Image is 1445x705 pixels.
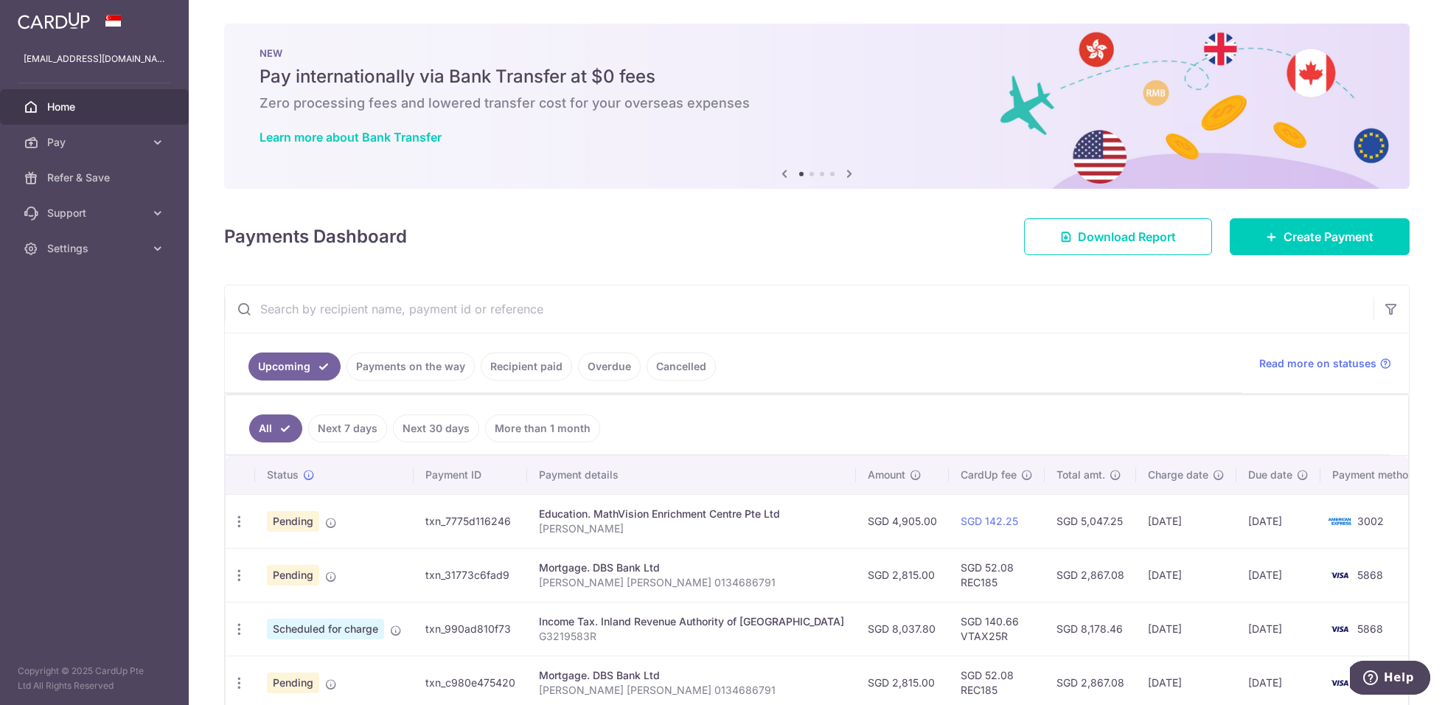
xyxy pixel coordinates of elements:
[1045,494,1136,548] td: SGD 5,047.25
[1236,494,1320,548] td: [DATE]
[961,515,1018,527] a: SGD 142.25
[539,575,844,590] p: [PERSON_NAME] [PERSON_NAME] 0134686791
[1259,356,1376,371] span: Read more on statuses
[856,494,949,548] td: SGD 4,905.00
[1056,468,1105,482] span: Total amt.
[539,614,844,629] div: Income Tax. Inland Revenue Authority of [GEOGRAPHIC_DATA]
[1136,602,1236,656] td: [DATE]
[267,619,384,639] span: Scheduled for charge
[224,24,1410,189] img: Bank transfer banner
[868,468,905,482] span: Amount
[1136,494,1236,548] td: [DATE]
[47,241,144,256] span: Settings
[1325,566,1354,584] img: Bank Card
[1045,548,1136,602] td: SGD 2,867.08
[949,548,1045,602] td: SGD 52.08 REC185
[539,560,844,575] div: Mortgage. DBS Bank Ltd
[481,352,572,381] a: Recipient paid
[1078,228,1176,246] span: Download Report
[267,511,319,532] span: Pending
[1236,548,1320,602] td: [DATE]
[347,352,475,381] a: Payments on the way
[1024,218,1212,255] a: Download Report
[1045,602,1136,656] td: SGD 8,178.46
[1148,468,1208,482] span: Charge date
[647,352,716,381] a: Cancelled
[1357,569,1383,581] span: 5868
[260,130,442,145] a: Learn more about Bank Transfer
[267,468,299,482] span: Status
[1259,356,1391,371] a: Read more on statuses
[414,602,527,656] td: txn_990ad810f73
[267,565,319,586] span: Pending
[1320,456,1432,494] th: Payment method
[308,414,387,442] a: Next 7 days
[414,456,527,494] th: Payment ID
[1325,674,1354,692] img: Bank Card
[47,170,144,185] span: Refer & Save
[539,668,844,683] div: Mortgage. DBS Bank Ltd
[578,352,641,381] a: Overdue
[34,10,64,24] span: Help
[1325,620,1354,638] img: Bank Card
[249,414,302,442] a: All
[539,521,844,536] p: [PERSON_NAME]
[267,673,319,693] span: Pending
[539,683,844,698] p: [PERSON_NAME] [PERSON_NAME] 0134686791
[18,12,90,29] img: CardUp
[1350,661,1430,698] iframe: Opens a widget where you can find more information
[1357,515,1384,527] span: 3002
[1236,602,1320,656] td: [DATE]
[856,602,949,656] td: SGD 8,037.80
[248,352,341,381] a: Upcoming
[1357,622,1383,635] span: 5868
[1284,228,1373,246] span: Create Payment
[260,65,1374,88] h5: Pay internationally via Bank Transfer at $0 fees
[47,135,144,150] span: Pay
[1325,513,1354,530] img: Bank Card
[225,285,1373,333] input: Search by recipient name, payment id or reference
[1136,548,1236,602] td: [DATE]
[224,223,407,250] h4: Payments Dashboard
[539,507,844,521] div: Education. MathVision Enrichment Centre Pte Ltd
[1230,218,1410,255] a: Create Payment
[539,629,844,644] p: G3219583R
[47,100,144,114] span: Home
[856,548,949,602] td: SGD 2,815.00
[47,206,144,220] span: Support
[414,548,527,602] td: txn_31773c6fad9
[1248,468,1292,482] span: Due date
[414,494,527,548] td: txn_7775d116246
[260,47,1374,59] p: NEW
[260,94,1374,112] h6: Zero processing fees and lowered transfer cost for your overseas expenses
[393,414,479,442] a: Next 30 days
[961,468,1017,482] span: CardUp fee
[527,456,856,494] th: Payment details
[949,602,1045,656] td: SGD 140.66 VTAX25R
[485,414,600,442] a: More than 1 month
[24,52,165,66] p: [EMAIL_ADDRESS][DOMAIN_NAME]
